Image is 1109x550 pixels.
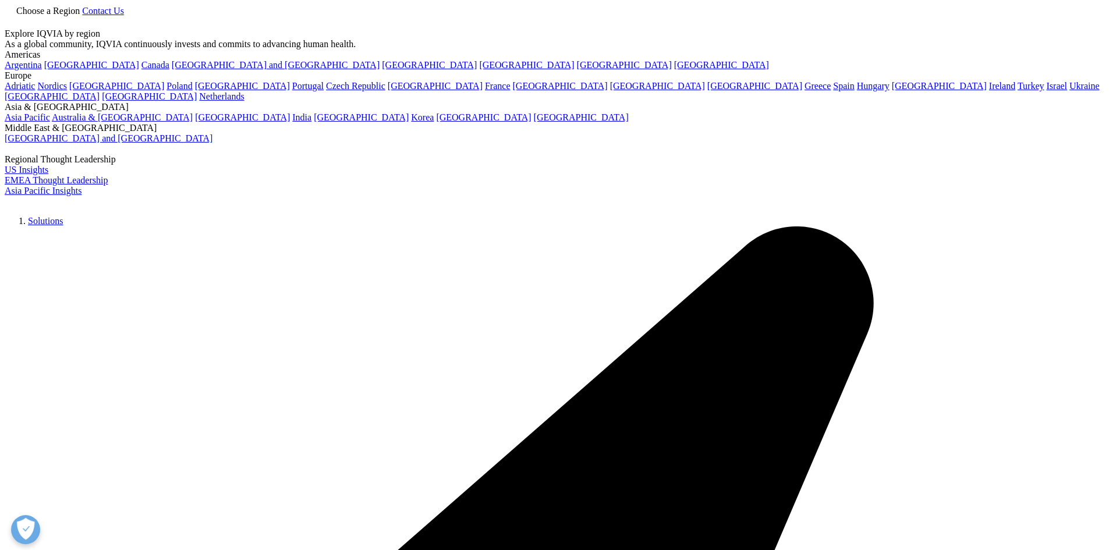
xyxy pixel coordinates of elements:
[5,154,1104,165] div: Regional Thought Leadership
[5,133,212,143] a: [GEOGRAPHIC_DATA] and [GEOGRAPHIC_DATA]
[513,81,608,91] a: [GEOGRAPHIC_DATA]
[314,112,409,122] a: [GEOGRAPHIC_DATA]
[1047,81,1068,91] a: Israel
[989,81,1015,91] a: Ireland
[141,60,169,70] a: Canada
[5,49,1104,60] div: Americas
[436,112,531,122] a: [GEOGRAPHIC_DATA]
[292,112,311,122] a: India
[1069,81,1100,91] a: Ukraine
[5,175,108,185] a: EMEA Thought Leadership
[5,29,1104,39] div: Explore IQVIA by region
[166,81,192,91] a: Poland
[534,112,629,122] a: [GEOGRAPHIC_DATA]
[52,112,193,122] a: Australia & [GEOGRAPHIC_DATA]
[199,91,244,101] a: Netherlands
[16,6,80,16] span: Choose a Region
[577,60,672,70] a: [GEOGRAPHIC_DATA]
[5,91,100,101] a: [GEOGRAPHIC_DATA]
[37,81,67,91] a: Nordics
[388,81,483,91] a: [GEOGRAPHIC_DATA]
[892,81,987,91] a: [GEOGRAPHIC_DATA]
[382,60,477,70] a: [GEOGRAPHIC_DATA]
[5,70,1104,81] div: Europe
[195,81,290,91] a: [GEOGRAPHIC_DATA]
[707,81,802,91] a: [GEOGRAPHIC_DATA]
[5,81,35,91] a: Adriatic
[411,112,434,122] a: Korea
[5,39,1104,49] div: As a global community, IQVIA continuously invests and commits to advancing human health.
[44,60,139,70] a: [GEOGRAPHIC_DATA]
[674,60,769,70] a: [GEOGRAPHIC_DATA]
[102,91,197,101] a: [GEOGRAPHIC_DATA]
[857,81,890,91] a: Hungary
[5,186,82,196] a: Asia Pacific Insights
[28,216,63,226] a: Solutions
[805,81,831,91] a: Greece
[11,515,40,544] button: Open Preferences
[610,81,705,91] a: [GEOGRAPHIC_DATA]
[82,6,124,16] a: Contact Us
[5,165,48,175] a: US Insights
[5,123,1104,133] div: Middle East & [GEOGRAPHIC_DATA]
[485,81,511,91] a: France
[833,81,854,91] a: Spain
[1018,81,1044,91] a: Turkey
[326,81,385,91] a: Czech Republic
[69,81,164,91] a: [GEOGRAPHIC_DATA]
[479,60,574,70] a: [GEOGRAPHIC_DATA]
[5,102,1104,112] div: Asia & [GEOGRAPHIC_DATA]
[292,81,324,91] a: Portugal
[195,112,290,122] a: [GEOGRAPHIC_DATA]
[5,60,42,70] a: Argentina
[5,112,50,122] a: Asia Pacific
[172,60,380,70] a: [GEOGRAPHIC_DATA] and [GEOGRAPHIC_DATA]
